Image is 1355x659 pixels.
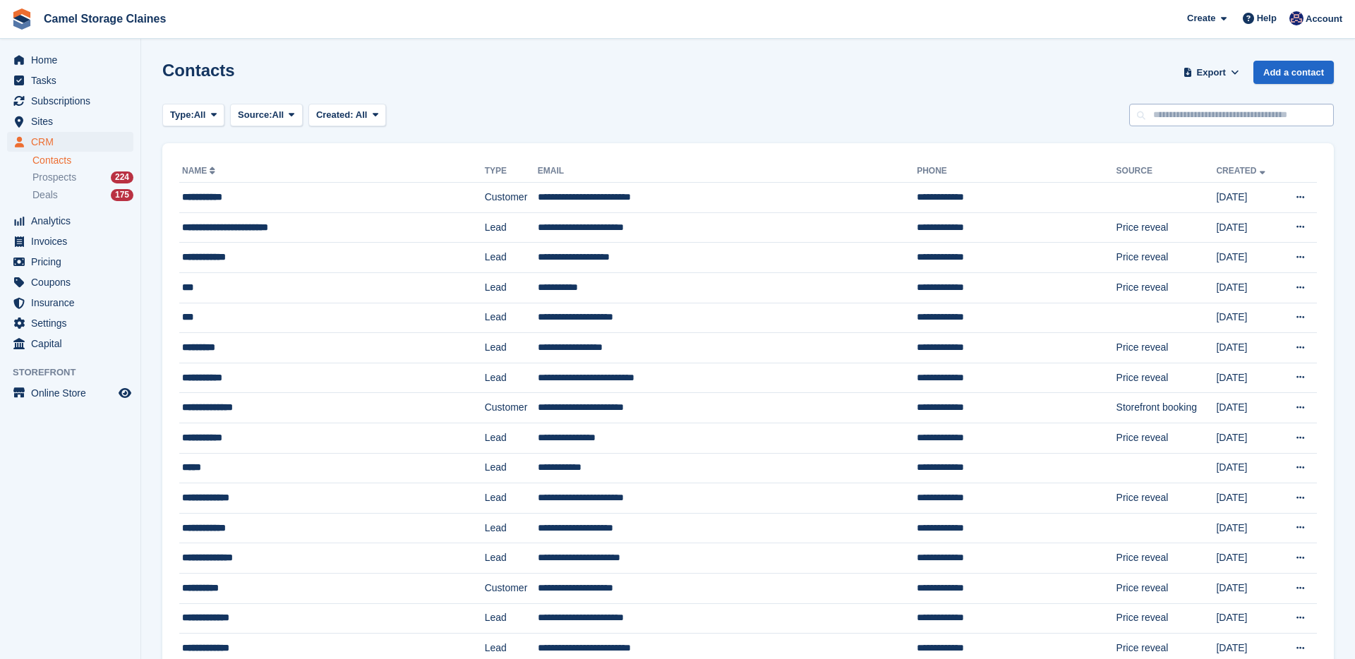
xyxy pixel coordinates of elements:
td: Price reveal [1116,603,1217,634]
a: menu [7,50,133,70]
a: menu [7,293,133,313]
button: Export [1180,61,1242,84]
button: Type: All [162,104,224,127]
span: Tasks [31,71,116,90]
a: Prospects 224 [32,170,133,185]
span: Sites [31,111,116,131]
span: Subscriptions [31,91,116,111]
td: [DATE] [1216,573,1280,603]
td: Price reveal [1116,543,1217,574]
td: Lead [485,483,538,514]
img: stora-icon-8386f47178a22dfd0bd8f6a31ec36ba5ce8667c1dd55bd0f319d3a0aa187defe.svg [11,8,32,30]
a: menu [7,313,133,333]
span: Storefront [13,365,140,380]
td: [DATE] [1216,243,1280,273]
a: Preview store [116,385,133,401]
span: Pricing [31,252,116,272]
td: Lead [485,243,538,273]
td: Storefront booking [1116,393,1217,423]
td: Lead [485,272,538,303]
td: Customer [485,573,538,603]
th: Email [538,160,917,183]
a: menu [7,252,133,272]
span: Type: [170,108,194,122]
span: Prospects [32,171,76,184]
a: menu [7,383,133,403]
div: 175 [111,189,133,201]
td: Price reveal [1116,243,1217,273]
td: [DATE] [1216,303,1280,333]
td: Lead [485,603,538,634]
span: Source: [238,108,272,122]
td: Price reveal [1116,212,1217,243]
a: menu [7,334,133,353]
button: Created: All [308,104,386,127]
span: Account [1306,12,1342,26]
td: [DATE] [1216,453,1280,483]
td: Lead [485,513,538,543]
span: All [194,108,206,122]
span: Insurance [31,293,116,313]
td: [DATE] [1216,483,1280,514]
a: menu [7,132,133,152]
span: Created: [316,109,354,120]
td: Price reveal [1116,573,1217,603]
a: menu [7,111,133,131]
button: Source: All [230,104,303,127]
a: Contacts [32,154,133,167]
a: Name [182,166,218,176]
td: Customer [485,183,538,213]
a: Add a contact [1253,61,1334,84]
td: Price reveal [1116,272,1217,303]
img: Rod [1289,11,1303,25]
td: [DATE] [1216,333,1280,363]
span: Export [1197,66,1226,80]
td: [DATE] [1216,393,1280,423]
span: Create [1187,11,1215,25]
td: [DATE] [1216,513,1280,543]
a: menu [7,272,133,292]
td: Lead [485,543,538,574]
a: menu [7,231,133,251]
a: Deals 175 [32,188,133,202]
span: Help [1257,11,1277,25]
span: Analytics [31,211,116,231]
td: Price reveal [1116,333,1217,363]
a: Camel Storage Claines [38,7,171,30]
td: [DATE] [1216,543,1280,574]
span: Capital [31,334,116,353]
a: menu [7,91,133,111]
span: Invoices [31,231,116,251]
span: CRM [31,132,116,152]
h1: Contacts [162,61,235,80]
td: Price reveal [1116,483,1217,514]
td: [DATE] [1216,363,1280,393]
a: menu [7,211,133,231]
td: Lead [485,212,538,243]
td: [DATE] [1216,603,1280,634]
span: Deals [32,188,58,202]
td: [DATE] [1216,183,1280,213]
td: [DATE] [1216,272,1280,303]
td: Price reveal [1116,363,1217,393]
td: Lead [485,363,538,393]
a: menu [7,71,133,90]
a: Created [1216,166,1267,176]
span: All [356,109,368,120]
th: Type [485,160,538,183]
td: Customer [485,393,538,423]
span: Home [31,50,116,70]
td: Lead [485,303,538,333]
td: Lead [485,423,538,453]
td: [DATE] [1216,212,1280,243]
span: Online Store [31,383,116,403]
td: [DATE] [1216,423,1280,453]
span: Coupons [31,272,116,292]
td: Lead [485,453,538,483]
td: Lead [485,333,538,363]
span: All [272,108,284,122]
th: Source [1116,160,1217,183]
div: 224 [111,171,133,183]
td: Price reveal [1116,423,1217,453]
span: Settings [31,313,116,333]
